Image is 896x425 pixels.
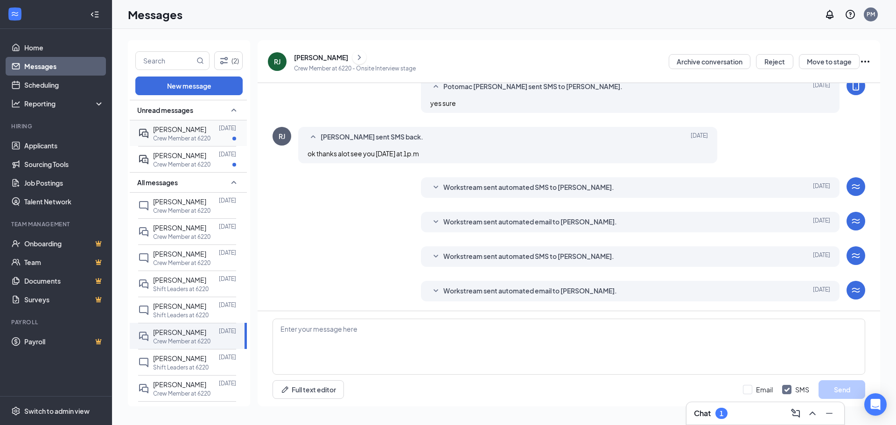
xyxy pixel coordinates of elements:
div: 1 [720,410,723,418]
svg: DoubleChat [138,226,149,237]
span: [PERSON_NAME] [153,250,206,258]
svg: Settings [11,406,21,416]
button: Archive conversation [669,54,750,69]
button: Minimize [822,406,837,421]
svg: Notifications [824,9,835,20]
svg: DoubleChat [138,383,149,394]
p: [DATE] [219,196,236,204]
div: Reporting [24,99,105,108]
span: [DATE] [813,182,830,193]
span: All messages [137,178,178,187]
svg: ActiveDoubleChat [138,154,149,165]
p: Crew Member at 6220 [153,134,210,142]
span: [DATE] [813,286,830,297]
a: Messages [24,57,104,76]
span: [PERSON_NAME] [153,276,206,284]
a: Talent Network [24,192,104,211]
span: Potomac [PERSON_NAME] sent SMS to [PERSON_NAME]. [443,81,623,92]
button: ChevronUp [805,406,820,421]
svg: WorkstreamLogo [10,9,20,19]
span: [PERSON_NAME] [153,125,206,133]
p: Shift Leaders at 6220 [153,285,209,293]
p: [DATE] [219,249,236,257]
span: [PERSON_NAME] [153,354,206,362]
a: Sourcing Tools [24,155,104,174]
a: DocumentsCrown [24,272,104,290]
svg: ChatInactive [138,200,149,211]
span: [PERSON_NAME] sent SMS back. [321,132,423,143]
svg: ChatInactive [138,252,149,264]
span: [PERSON_NAME] [153,197,206,206]
svg: SmallChevronUp [308,132,319,143]
svg: Collapse [90,10,99,19]
span: [DATE] [691,132,708,143]
p: [DATE] [219,405,236,413]
svg: Analysis [11,99,21,108]
span: [DATE] [813,216,830,228]
p: [DATE] [219,379,236,387]
input: Search [136,52,195,70]
p: [DATE] [219,150,236,158]
svg: ChevronRight [355,52,364,63]
p: Crew Member at 6220 [153,337,210,345]
span: [PERSON_NAME] [153,380,206,389]
a: Applicants [24,136,104,155]
svg: DoubleChat [138,331,149,342]
div: Payroll [11,318,102,326]
a: OnboardingCrown [24,234,104,253]
div: PM [867,10,875,18]
span: ok thanks alot see you [DATE] at 1p.m [308,149,419,158]
p: Shift Leaders at 6220 [153,363,209,371]
svg: SmallChevronDown [430,182,441,193]
span: [PERSON_NAME] [153,302,206,310]
button: Filter (2) [214,51,243,70]
div: RJ [279,132,285,141]
p: Crew Member at 6220 [153,259,210,267]
div: Switch to admin view [24,406,90,416]
span: [PERSON_NAME] [153,151,206,160]
span: Unread messages [137,105,193,115]
svg: MobileSms [850,80,861,91]
svg: SmallChevronDown [430,216,441,228]
button: Send [819,380,865,399]
p: [DATE] [219,353,236,361]
button: ComposeMessage [788,406,803,421]
svg: ChatInactive [138,357,149,368]
div: Team Management [11,220,102,228]
svg: SmallChevronDown [430,286,441,297]
svg: WorkstreamLogo [850,181,861,192]
p: Crew Member at 6220 [153,160,210,168]
p: [DATE] [219,301,236,309]
svg: Pen [280,385,290,394]
span: [PERSON_NAME] [153,328,206,336]
svg: Ellipses [860,56,871,67]
button: Move to stage [799,54,860,69]
span: Workstream sent automated email to [PERSON_NAME]. [443,286,617,297]
span: Workstream sent automated SMS to [PERSON_NAME]. [443,251,614,262]
svg: Minimize [824,408,835,419]
a: PayrollCrown [24,332,104,351]
p: Crew Member at 6220 - Onsite Interview stage [294,64,416,72]
a: Scheduling [24,76,104,94]
button: Reject [756,54,793,69]
span: [DATE] [813,81,830,92]
svg: ActiveDoubleChat [138,128,149,139]
svg: SmallChevronUp [228,105,239,116]
div: Hiring [11,122,102,130]
p: Crew Member at 6220 [153,390,210,397]
button: New message [135,77,243,95]
svg: WorkstreamLogo [850,250,861,261]
div: RJ [274,57,280,66]
a: TeamCrown [24,253,104,272]
p: Shift Leaders at 6220 [153,311,209,319]
svg: DoubleChat [138,279,149,290]
div: Open Intercom Messenger [864,393,887,416]
button: Full text editorPen [273,380,344,399]
a: SurveysCrown [24,290,104,309]
a: Home [24,38,104,57]
svg: ChevronUp [807,408,818,419]
button: ChevronRight [352,50,366,64]
p: [DATE] [219,275,236,283]
svg: WorkstreamLogo [850,285,861,296]
h3: Chat [694,408,711,418]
